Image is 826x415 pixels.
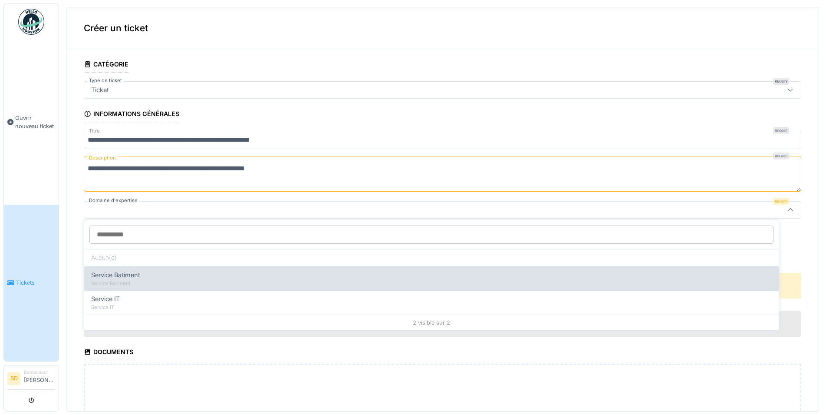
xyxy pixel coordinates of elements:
div: Documents [84,345,133,360]
div: Demandeur [24,369,55,375]
li: [PERSON_NAME] [24,369,55,388]
img: Badge_color-CXgf-gQk.svg [18,9,44,35]
div: Requis [773,127,789,134]
div: Créer un ticket [66,7,819,49]
span: Ouvrir nouveau ticket [15,114,55,130]
a: SD Demandeur[PERSON_NAME] [7,369,55,390]
div: Requis [773,78,789,85]
label: Description [87,153,118,163]
div: Service Batiment [91,280,772,287]
a: Ouvrir nouveau ticket [4,40,59,205]
label: Domaine d'expertise [87,197,139,204]
span: Service IT [91,294,120,304]
div: Service IT [91,304,772,311]
div: Ticket [88,85,112,95]
div: Catégorie [84,58,128,73]
label: Titre [87,127,102,135]
div: Aucun(e) [84,249,779,266]
div: 2 visible sur 2 [84,315,779,330]
div: Requis [773,153,789,159]
div: Informations générales [84,107,179,122]
span: Service Batiment [91,270,140,280]
label: Type de ticket [87,77,124,84]
a: Tickets [4,205,59,362]
span: Tickets [16,279,55,287]
li: SD [7,372,20,385]
div: Requis [773,198,789,205]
